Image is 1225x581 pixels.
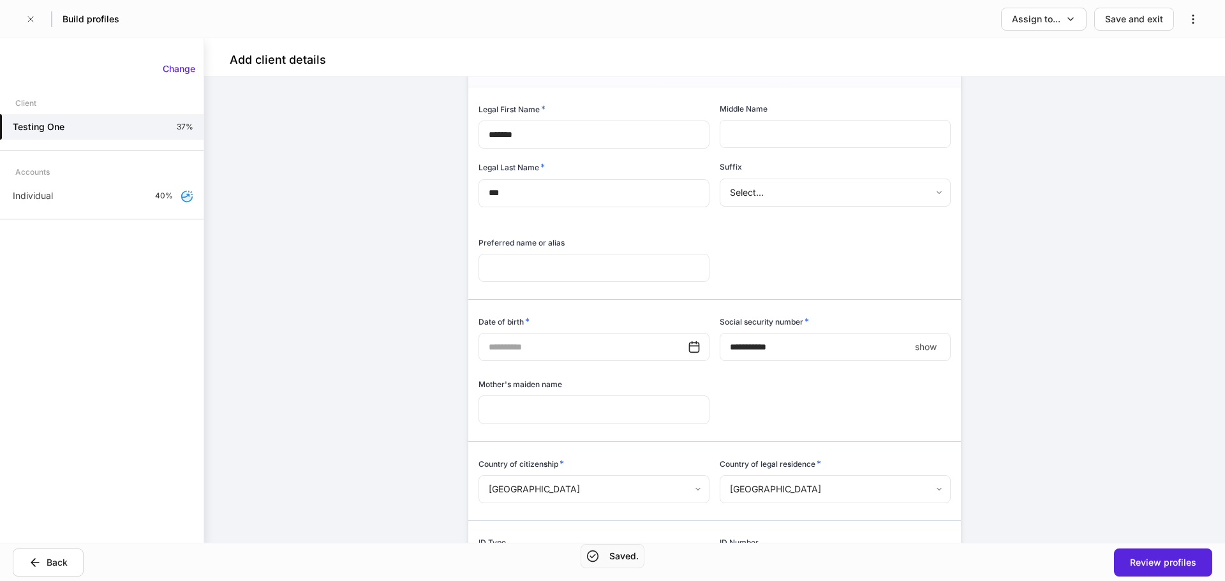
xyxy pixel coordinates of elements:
[63,13,119,26] h5: Build profiles
[177,122,193,132] p: 37%
[1130,556,1196,569] div: Review profiles
[479,536,506,548] h6: ID Type
[15,92,36,114] div: Client
[13,121,64,133] h5: Testing One
[154,59,204,79] button: Change
[155,191,173,201] p: 40%
[1105,13,1163,26] div: Save and exit
[479,378,562,390] h6: Mother's maiden name
[479,315,530,328] h6: Date of birth
[479,475,709,503] div: [GEOGRAPHIC_DATA]
[1012,13,1060,26] div: Assign to...
[230,52,326,68] h4: Add client details
[609,550,639,563] h5: Saved.
[13,548,84,577] button: Back
[479,237,565,249] h6: Preferred name or alias
[915,341,937,353] p: show
[479,457,564,470] h6: Country of citizenship
[720,475,950,503] div: [GEOGRAPHIC_DATA]
[720,536,759,548] h6: ID Number
[720,315,809,328] h6: Social security number
[720,161,742,173] h6: Suffix
[479,161,545,173] h6: Legal Last Name
[1001,8,1087,31] button: Assign to...
[479,103,546,115] h6: Legal First Name
[1094,8,1174,31] button: Save and exit
[13,189,53,202] p: Individual
[15,161,50,183] div: Accounts
[47,556,68,569] div: Back
[720,103,768,115] h6: Middle Name
[720,457,821,470] h6: Country of legal residence
[163,63,195,75] div: Change
[720,179,950,207] div: Select...
[1114,548,1212,577] button: Review profiles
